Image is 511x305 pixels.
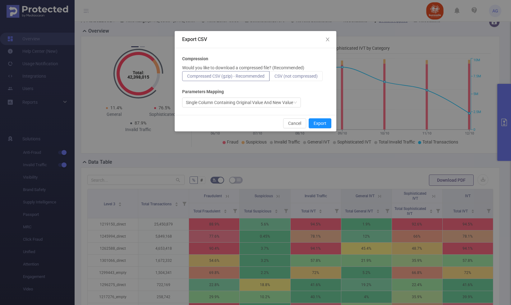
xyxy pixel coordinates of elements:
b: Parameters Mapping [182,89,224,95]
i: icon: close [325,37,330,42]
p: Would you like to download a compressed file? (Recommended) [182,65,304,71]
b: Compression [182,56,208,62]
span: Compressed CSV (gzip) - Recommended [187,74,265,79]
button: Cancel [283,118,306,128]
div: Export CSV [182,36,329,43]
button: Close [319,31,336,48]
div: Single Column Containing Original Value And New Value [186,98,293,107]
button: Export [309,118,331,128]
span: CSV (not compressed) [274,74,318,79]
i: icon: down [293,101,297,105]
